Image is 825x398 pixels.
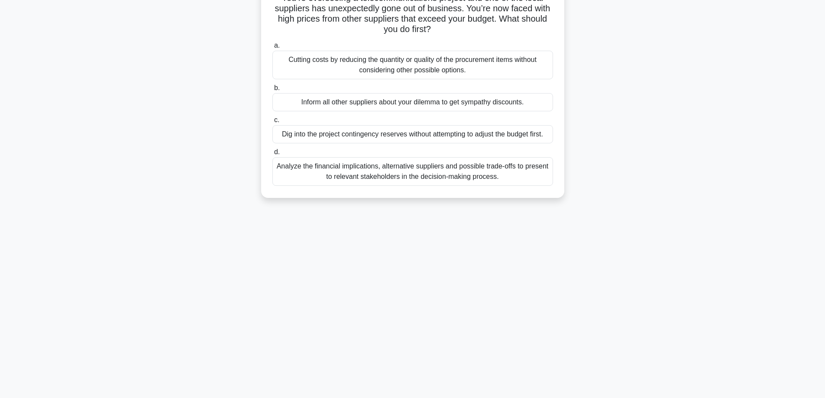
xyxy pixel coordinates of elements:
div: Cutting costs by reducing the quantity or quality of the procurement items without considering ot... [272,51,553,79]
div: Inform all other suppliers about your dilemma to get sympathy discounts. [272,93,553,111]
span: a. [274,42,280,49]
span: d. [274,148,280,155]
span: c. [274,116,279,123]
span: b. [274,84,280,91]
div: Dig into the project contingency reserves without attempting to adjust the budget first. [272,125,553,143]
div: Analyze the financial implications, alternative suppliers and possible trade-offs to present to r... [272,157,553,186]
